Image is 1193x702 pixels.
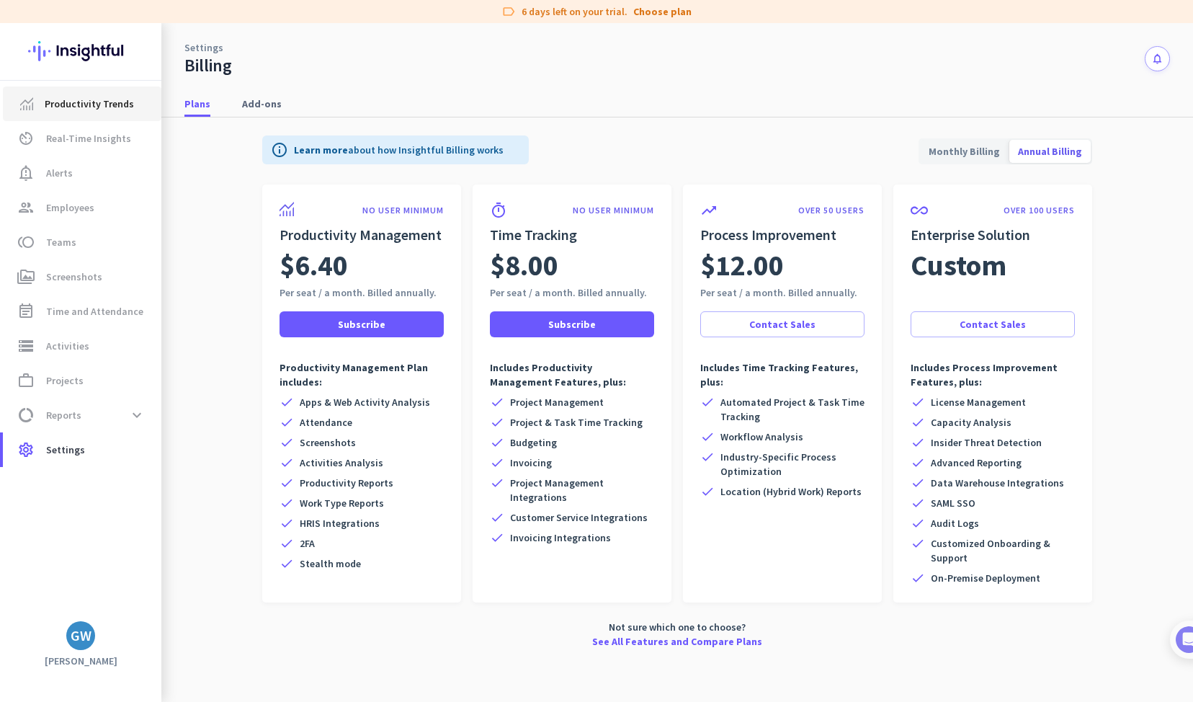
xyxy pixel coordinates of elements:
span: Productivity Reports [300,476,393,490]
div: Manual Installation of Insightful on macOS [21,303,267,345]
span: $12.00 [700,245,784,285]
span: Custom [911,245,1006,285]
div: GW [71,628,91,643]
span: Apps & Web Activity Analysis [300,395,430,409]
a: menu-itemProductivity Trends [3,86,161,121]
span: Productivity Trends [45,95,134,112]
span: $6.40 [280,245,348,285]
i: data_usage [17,406,35,424]
span: Location (Hybrid Work) Reports [720,484,862,499]
a: tollTeams [3,225,161,259]
div: Profile image for Anastasia [182,23,210,52]
i: timer [490,202,507,219]
img: logo [29,29,125,49]
div: Per seat / a month. Billed annually. [490,285,654,300]
p: Productivity Management Plan includes: [280,360,444,389]
span: Search for help [30,208,117,223]
i: group [17,199,35,216]
img: product-icon [280,202,294,216]
a: Choose plan [633,4,692,19]
i: check [700,450,715,464]
span: Invoicing [510,456,552,470]
i: trending_up [700,202,718,219]
button: Help [144,450,216,507]
button: Contact Sales [911,311,1075,337]
span: $8.00 [490,245,558,285]
span: Settings [46,441,85,458]
i: av_timer [17,130,35,147]
span: License Management [931,395,1026,409]
i: check [280,556,294,571]
span: Messages [84,486,133,496]
span: Contact Sales [960,317,1026,332]
i: notifications [1151,53,1163,65]
i: perm_media [17,268,35,285]
span: Home [19,486,52,496]
i: check [490,395,504,409]
i: check [280,395,294,409]
span: Not sure which one to choose? [609,620,746,634]
div: Insightful App Installation: Add Employees and Devices [21,262,267,303]
span: Project Management [510,395,604,409]
span: Workflow Analysis [720,430,803,444]
span: Employees [46,199,94,216]
span: Subscribe [338,317,385,332]
a: event_noteTime and Attendance [3,294,161,329]
div: Send us a message [30,428,241,443]
button: Subscribe [280,311,444,337]
i: check [911,435,925,450]
p: NO USER MINIMUM [362,205,444,216]
span: Real-Time Insights [46,130,131,147]
i: check [490,476,504,490]
a: perm_mediaScreenshots [3,259,161,294]
i: check [490,530,504,545]
span: Monthly Billing [920,134,1009,169]
i: check [280,536,294,551]
i: settings [17,441,35,458]
span: Help [169,486,192,496]
p: OVER 50 USERS [798,205,864,216]
div: Per seat / a month. Billed annually. [280,285,444,300]
p: about how Insightful Billing works [294,143,504,157]
div: Billing [184,55,232,76]
i: all_inclusive [911,202,928,219]
i: check [280,476,294,490]
i: check [911,571,925,585]
i: check [700,430,715,444]
i: info [271,141,288,159]
img: menu-item [20,97,33,110]
i: check [280,456,294,470]
h2: Enterprise Solution [911,225,1075,245]
div: We'll be back online [DATE] [30,443,241,458]
span: SAML SSO [931,496,975,510]
span: Customer Service Integrations [510,510,648,525]
a: work_outlineProjects [3,363,161,398]
span: Work Type Reports [300,496,384,510]
a: Learn more [294,143,348,156]
i: check [911,496,925,510]
span: Time and Attendance [46,303,143,320]
span: Industry-Specific Process Optimization [720,450,864,479]
div: Manual Installation of Insightful on macOS [30,309,241,339]
i: check [700,395,715,409]
div: Insightful App Installation: Add Employees and Devices [30,267,241,298]
i: label [501,4,516,19]
i: check [911,415,925,430]
button: expand_more [124,402,150,428]
span: Annual Billing [1009,134,1091,169]
a: See All Features and Compare Plans [592,634,762,649]
span: Plans [184,97,210,111]
span: Advanced Reporting [931,456,1022,470]
i: check [280,516,294,530]
p: NO USER MINIMUM [573,205,654,216]
span: On-Premise Deployment [931,571,1040,585]
span: Budgeting [510,435,557,450]
span: HRIS Integrations [300,516,380,530]
i: event_note [17,303,35,320]
span: Audit Logs [931,516,979,530]
p: Includes Productivity Management Features, plus: [490,360,654,389]
button: Tasks [216,450,288,507]
span: Customized Onboarding & Support [931,536,1075,565]
button: Contact Sales [700,311,864,337]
